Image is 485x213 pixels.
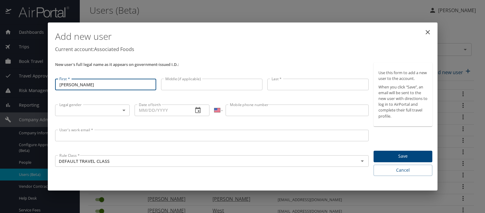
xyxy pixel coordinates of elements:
[378,153,427,160] span: Save
[55,27,433,46] h1: Add new user
[378,167,427,174] span: Cancel
[55,46,433,53] p: Current account: Associated Foods
[420,25,435,40] button: close
[55,63,369,67] p: New user's full legal name as it appears on government-issued I.D.:
[55,105,130,116] div: ​
[374,165,432,176] button: Cancel
[378,70,427,81] p: Use this form to add a new user to the account.
[135,105,188,116] input: MM/DD/YYYY
[378,84,427,119] p: When you click “Save”, an email will be sent to the new user with directions to log in to AirPort...
[374,151,432,163] button: Save
[358,157,367,165] button: Open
